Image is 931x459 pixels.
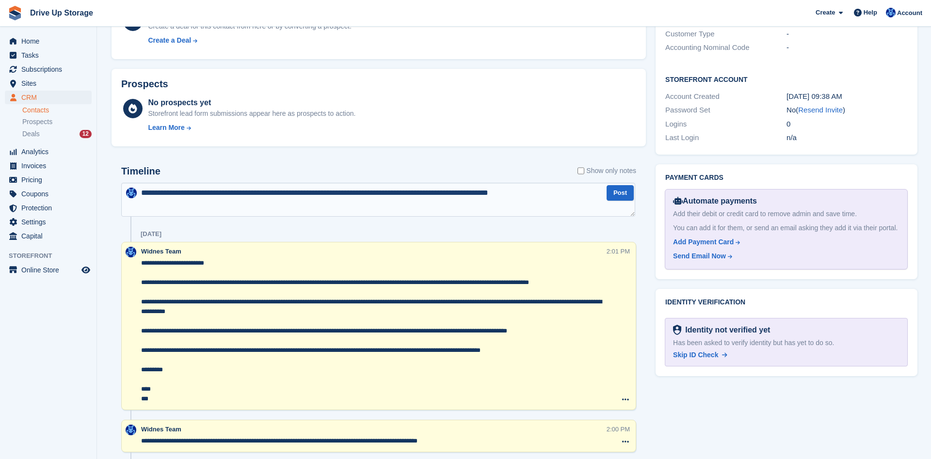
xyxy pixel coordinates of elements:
div: 12 [80,130,92,138]
span: Coupons [21,187,80,201]
a: menu [5,173,92,187]
div: Add their debit or credit card to remove admin and save time. [673,209,899,219]
span: Prospects [22,117,52,127]
img: Widnes Team [886,8,896,17]
h2: Prospects [121,79,168,90]
div: Accounting Nominal Code [665,42,787,53]
a: menu [5,34,92,48]
div: n/a [787,132,908,143]
a: Deals 12 [22,129,92,139]
a: menu [5,91,92,104]
span: Capital [21,229,80,243]
a: Create a Deal [148,35,351,46]
img: Widnes Team [126,247,136,257]
img: Widnes Team [126,188,137,198]
span: Create [816,8,835,17]
a: menu [5,263,92,277]
h2: Timeline [121,166,161,177]
div: Learn More [148,123,184,133]
div: Automate payments [673,195,899,207]
div: Account Created [665,91,787,102]
a: menu [5,201,92,215]
span: ( ) [796,106,845,114]
div: No prospects yet [148,97,355,109]
img: stora-icon-8386f47178a22dfd0bd8f6a31ec36ba5ce8667c1dd55bd0f319d3a0aa187defe.svg [8,6,22,20]
input: Show only notes [578,166,584,176]
span: Widnes Team [141,426,181,433]
h2: Payment cards [665,174,908,182]
a: Drive Up Storage [26,5,97,21]
a: menu [5,229,92,243]
div: Identity not verified yet [681,324,770,336]
img: Identity Verification Ready [673,325,681,335]
span: Subscriptions [21,63,80,76]
span: Pricing [21,173,80,187]
span: Settings [21,215,80,229]
div: Password Set [665,105,787,116]
img: Widnes Team [126,425,136,435]
a: Preview store [80,264,92,276]
span: Deals [22,129,40,139]
div: No [787,105,908,116]
h2: Storefront Account [665,74,908,84]
div: Last Login [665,132,787,143]
a: Prospects [22,117,92,127]
span: Invoices [21,159,80,173]
a: menu [5,187,92,201]
a: Resend Invite [798,106,843,114]
div: - [787,29,908,40]
span: Sites [21,77,80,90]
div: [DATE] [141,230,161,238]
a: Add Payment Card [673,237,896,247]
div: Customer Type [665,29,787,40]
div: - [787,42,908,53]
a: Skip ID Check [673,350,727,360]
label: Show only notes [578,166,636,176]
a: menu [5,63,92,76]
div: Create a Deal [148,35,191,46]
span: Widnes Team [141,248,181,255]
span: CRM [21,91,80,104]
a: menu [5,48,92,62]
span: Tasks [21,48,80,62]
span: Storefront [9,251,96,261]
div: Storefront lead form submissions appear here as prospects to action. [148,109,355,119]
h2: Identity verification [665,299,908,306]
div: Create a deal for this contact from here or by converting a prospect. [148,21,351,32]
div: Send Email Now [673,251,726,261]
div: You can add it for them, or send an email asking they add it via their portal. [673,223,899,233]
span: Online Store [21,263,80,277]
a: Contacts [22,106,92,115]
a: menu [5,215,92,229]
button: Post [607,185,634,201]
a: menu [5,159,92,173]
span: Protection [21,201,80,215]
span: Account [897,8,922,18]
span: Skip ID Check [673,351,718,359]
div: Logins [665,119,787,130]
a: menu [5,145,92,158]
a: menu [5,77,92,90]
div: Has been asked to verify identity but has yet to do so. [673,338,899,348]
span: Help [864,8,877,17]
div: 0 [787,119,908,130]
div: [DATE] 09:38 AM [787,91,908,102]
span: Home [21,34,80,48]
span: Analytics [21,145,80,158]
div: 2:01 PM [607,247,630,256]
div: Add Payment Card [673,237,734,247]
a: Learn More [148,123,355,133]
div: 2:00 PM [607,425,630,434]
